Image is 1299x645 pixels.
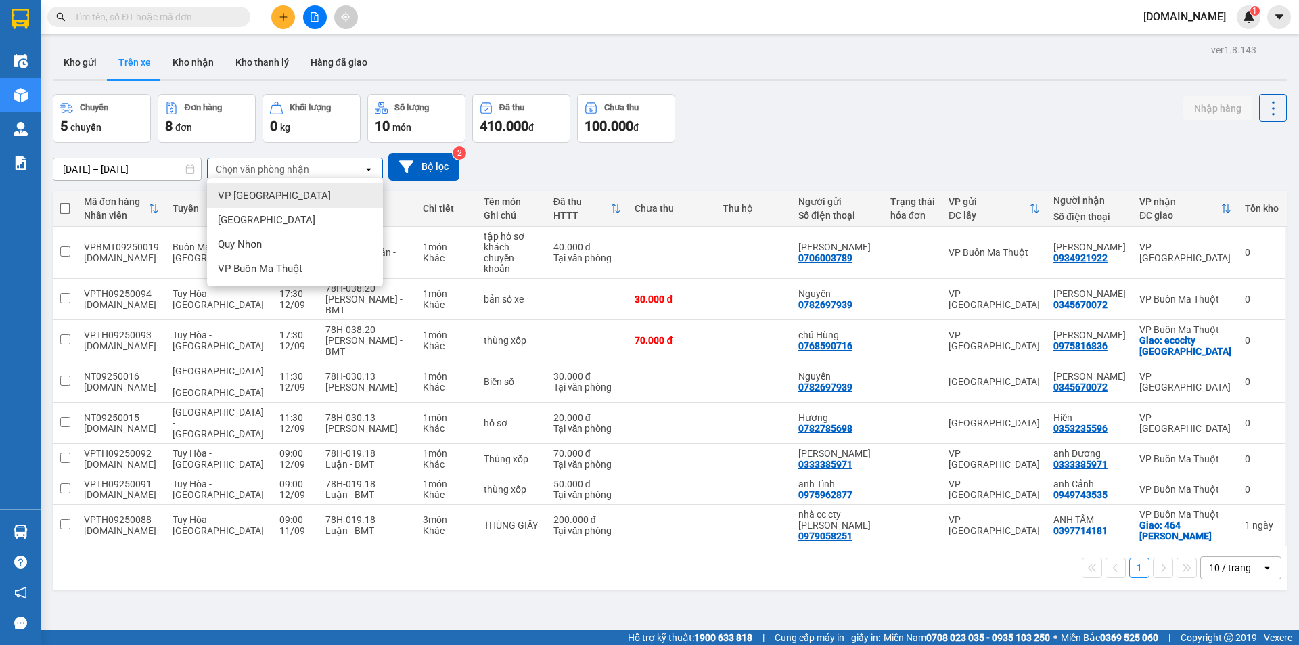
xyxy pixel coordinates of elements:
[453,146,466,160] sup: 2
[798,509,877,531] div: nhà cc cty HOÀNG KIỀU
[84,299,159,310] div: tu.bb
[14,88,28,102] img: warehouse-icon
[1053,195,1126,206] div: Người nhận
[279,448,312,459] div: 09:00
[325,294,409,315] div: [PERSON_NAME] - BMT
[279,299,312,310] div: 12/09
[84,288,159,299] div: VPTH09250094
[472,94,570,143] button: Đã thu410.000đ
[423,242,470,252] div: 1 món
[84,382,159,393] div: ly.bb
[798,330,877,340] div: chú Hùng
[423,330,470,340] div: 1 món
[798,382,852,393] div: 0782697939
[1053,252,1108,263] div: 0934921922
[949,288,1040,310] div: VP [GEOGRAPHIC_DATA]
[80,103,108,112] div: Chuyến
[279,525,312,536] div: 11/09
[1100,632,1158,643] strong: 0369 525 060
[1209,561,1251,575] div: 10 / trang
[553,242,622,252] div: 40.000 đ
[949,196,1029,207] div: VP gửi
[423,299,470,310] div: Khác
[325,525,409,536] div: Luận - BMT
[585,118,633,134] span: 100.000
[553,196,611,207] div: Đã thu
[484,242,540,274] div: khách chuyển khoản
[949,418,1040,428] div: [GEOGRAPHIC_DATA]
[279,288,312,299] div: 17:30
[279,479,312,489] div: 09:00
[1262,562,1273,573] svg: open
[1129,558,1149,578] button: 1
[7,7,196,32] li: BB Limousine
[84,242,159,252] div: VPBMT09250019
[553,371,622,382] div: 30.000 đ
[84,514,159,525] div: VPTH09250088
[173,242,264,263] span: Buôn Ma Thuột - [GEOGRAPHIC_DATA]
[367,94,465,143] button: Số lượng10món
[1139,210,1221,221] div: ĐC giao
[423,514,470,525] div: 3 món
[633,122,639,133] span: đ
[798,242,877,252] div: Anh Duy
[423,371,470,382] div: 1 món
[1245,247,1279,258] div: 0
[325,335,409,357] div: [PERSON_NAME] - BMT
[363,164,374,175] svg: open
[423,489,470,500] div: Khác
[279,330,312,340] div: 17:30
[798,340,852,351] div: 0768590716
[207,178,383,286] ul: Menu
[271,5,295,29] button: plus
[635,335,709,346] div: 70.000 đ
[325,382,409,393] div: [PERSON_NAME]
[949,210,1029,221] div: ĐC lấy
[1245,376,1279,387] div: 0
[279,371,312,382] div: 11:30
[1252,520,1273,531] span: ngày
[303,5,327,29] button: file-add
[1183,96,1252,120] button: Nhập hàng
[173,288,264,310] span: Tuy Hòa - [GEOGRAPHIC_DATA]
[949,330,1040,351] div: VP [GEOGRAPHIC_DATA]
[279,514,312,525] div: 09:00
[279,382,312,393] div: 12/09
[173,365,264,398] span: [GEOGRAPHIC_DATA] - [GEOGRAPHIC_DATA]
[325,489,409,500] div: Luận - BMT
[1139,196,1221,207] div: VP nhận
[1053,242,1126,252] div: Anh Vũ
[949,514,1040,536] div: VP [GEOGRAPHIC_DATA]
[53,158,201,180] input: Select a date range.
[798,459,852,470] div: 0333385971
[325,514,409,525] div: 78H-019.18
[1053,423,1108,434] div: 0353235596
[1053,382,1108,393] div: 0345670072
[423,479,470,489] div: 1 món
[480,118,528,134] span: 410.000
[70,122,101,133] span: chuyến
[1053,514,1126,525] div: ANH TÂM
[423,459,470,470] div: Khác
[394,103,429,112] div: Số lượng
[1139,371,1231,393] div: VP [GEOGRAPHIC_DATA]
[7,58,93,102] li: VP [GEOGRAPHIC_DATA]
[84,459,159,470] div: suong.bb
[553,489,622,500] div: Tại văn phòng
[528,122,534,133] span: đ
[1252,6,1257,16] span: 1
[926,632,1050,643] strong: 0708 023 035 - 0935 103 250
[1139,294,1231,305] div: VP Buôn Ma Thuột
[775,630,880,645] span: Cung cấp máy in - giấy in:
[484,335,540,346] div: thùng xốp
[325,283,409,294] div: 78H-038.20
[1061,630,1158,645] span: Miền Bắc
[218,238,262,251] span: Quy Nhơn
[484,376,540,387] div: Biển số
[1273,11,1285,23] span: caret-down
[56,12,66,22] span: search
[14,525,28,539] img: warehouse-icon
[173,407,264,439] span: [GEOGRAPHIC_DATA] - [GEOGRAPHIC_DATA]
[392,122,411,133] span: món
[798,288,877,299] div: Nguyên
